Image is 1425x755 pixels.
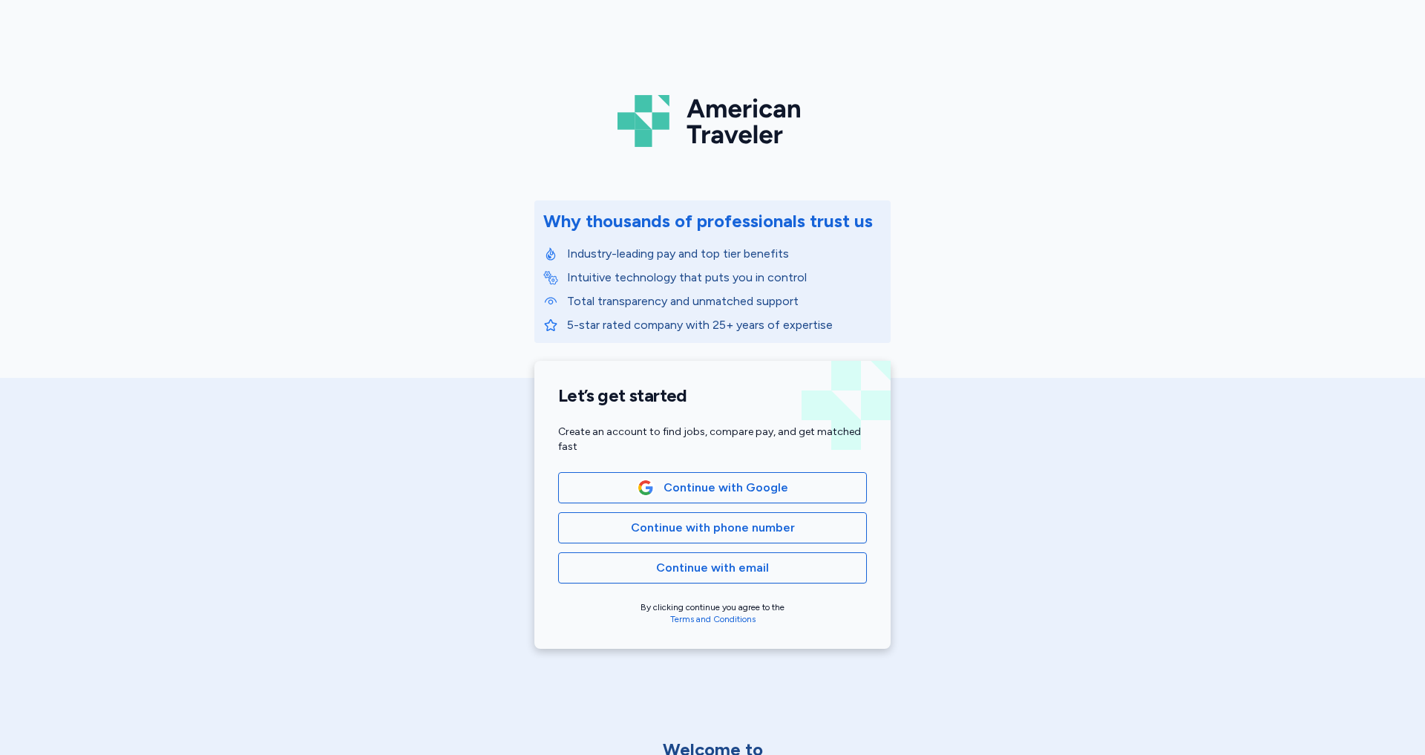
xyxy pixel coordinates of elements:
[558,552,867,584] button: Continue with email
[558,472,867,503] button: Google LogoContinue with Google
[558,512,867,543] button: Continue with phone number
[558,601,867,625] div: By clicking continue you agree to the
[558,425,867,454] div: Create an account to find jobs, compare pay, and get matched fast
[617,89,807,153] img: Logo
[567,292,882,310] p: Total transparency and unmatched support
[567,316,882,334] p: 5-star rated company with 25+ years of expertise
[656,559,769,577] span: Continue with email
[558,385,867,407] h1: Let’s get started
[567,245,882,263] p: Industry-leading pay and top tier benefits
[670,614,756,624] a: Terms and Conditions
[543,209,873,233] div: Why thousands of professionals trust us
[664,479,788,497] span: Continue with Google
[631,519,795,537] span: Continue with phone number
[567,269,882,287] p: Intuitive technology that puts you in control
[638,480,654,496] img: Google Logo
